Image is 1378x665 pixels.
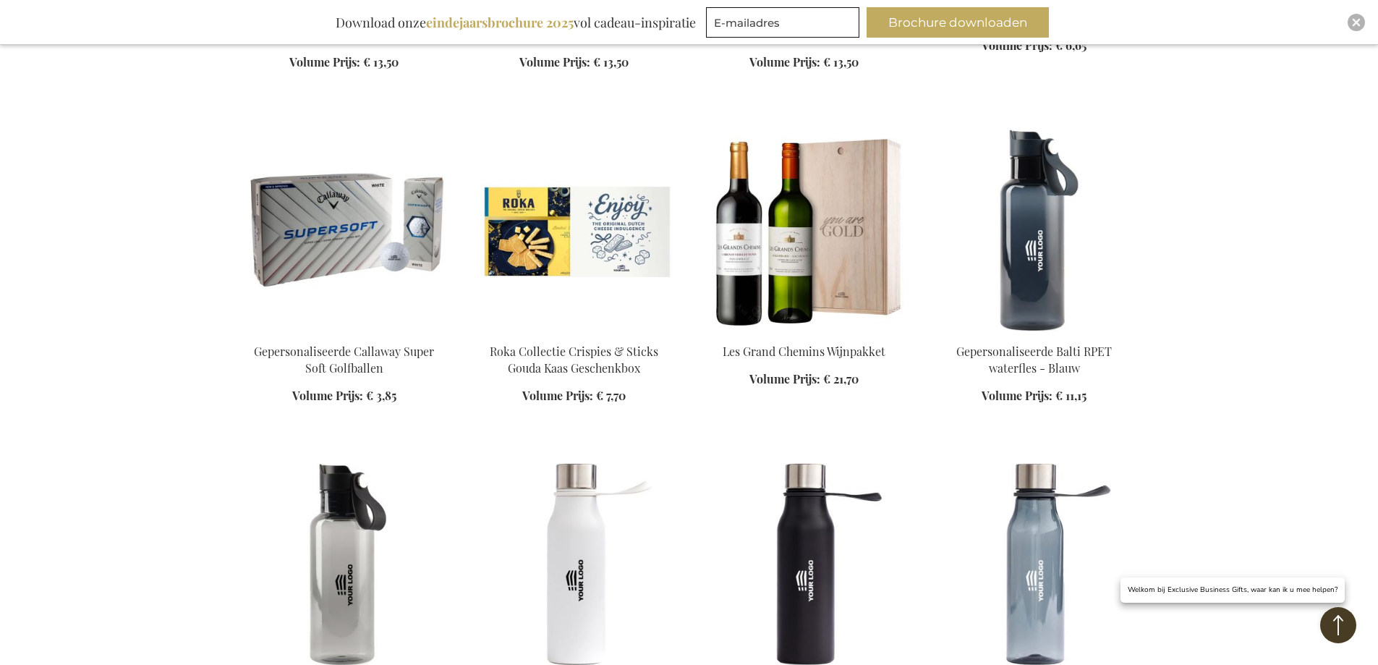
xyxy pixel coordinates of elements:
[289,54,360,69] span: Volume Prijs:
[363,54,399,69] span: € 13,50
[982,388,1052,403] span: Volume Prijs:
[706,7,864,42] form: marketing offers and promotions
[289,54,399,71] a: Volume Prijs: € 13,50
[1348,14,1365,31] div: Close
[982,38,1086,54] a: Volume Prijs: € 6,65
[366,388,396,403] span: € 3,85
[241,326,448,339] a: Personalised Callaway Super Soft Golf Balls
[490,344,658,376] a: Roka Collectie Crispies & Sticks Gouda Kaas Geschenkbox
[471,129,678,331] img: Roka Collection Crispies & Sticks Gouda Cheese Gift Box
[254,344,434,376] a: Gepersonaliseerde Callaway Super Soft Golfballen
[292,388,396,404] a: Volume Prijs: € 3,85
[292,388,363,403] span: Volume Prijs:
[982,38,1052,53] span: Volume Prijs:
[749,54,859,71] a: Volume Prijs: € 13,50
[241,129,448,331] img: Personalised Callaway Super Soft Golf Balls
[1055,38,1086,53] span: € 6,65
[519,54,629,71] a: Volume Prijs: € 13,50
[706,7,859,38] input: E-mailadres
[931,326,1138,339] a: Personalised Balti RPET Water Bottle
[723,344,885,359] a: Les Grand Chemins Wijnpakket
[823,371,859,386] span: € 21,70
[749,371,820,386] span: Volume Prijs:
[701,129,908,331] img: Les Grand Chemins Wijnpakket
[749,371,859,388] a: Volume Prijs: € 21,70
[329,7,702,38] div: Download onze vol cadeau-inspiratie
[982,388,1086,404] a: Volume Prijs: € 11,15
[593,54,629,69] span: € 13,50
[522,388,626,404] a: Volume Prijs: € 7,70
[1352,18,1361,27] img: Close
[519,54,590,69] span: Volume Prijs:
[701,326,908,339] a: Les Grand Chemins Wijnpakket
[522,388,593,403] span: Volume Prijs:
[823,54,859,69] span: € 13,50
[867,7,1049,38] button: Brochure downloaden
[471,326,678,339] a: Roka Collection Crispies & Sticks Gouda Cheese Gift Box
[956,344,1112,376] a: Gepersonaliseerde Balti RPET waterfles - Blauw
[931,129,1138,331] img: Personalised Balti RPET Water Bottle
[749,54,820,69] span: Volume Prijs:
[426,14,574,31] b: eindejaarsbrochure 2025
[596,388,626,403] span: € 7,70
[1055,388,1086,403] span: € 11,15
